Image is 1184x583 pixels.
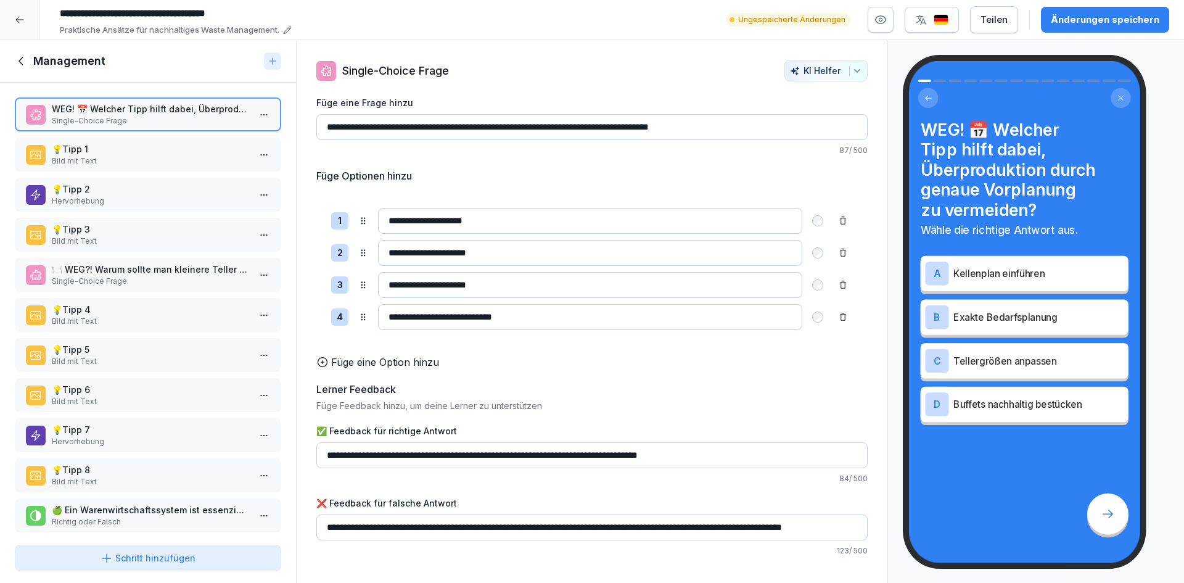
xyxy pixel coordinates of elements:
[337,310,343,325] p: 4
[52,263,249,276] p: 🍽️ WEG?! Warum sollte man kleinere Teller in der [GEOGRAPHIC_DATA] einsetzen?
[15,258,281,292] div: 🍽️ WEG?! Warum sollte man kleinere Teller in der [GEOGRAPHIC_DATA] einsetzen?Single-Choice Frage
[15,138,281,172] div: 💡Tipp 1Bild mit Text
[52,503,249,516] p: 🍏 Ein Warenwirtschaftssystem ist essenziell, um Foodwaste zu reduzieren.
[33,54,105,68] h1: Management
[953,310,1124,325] p: Exakte Bedarfsplanung
[934,268,940,279] p: A
[15,338,281,372] div: 💡Tipp 5Bild mit Text
[15,378,281,412] div: 💡Tipp 6Bild mit Text
[953,267,1124,281] p: Kellenplan einführen
[316,96,868,109] label: Füge eine Frage hinzu
[60,24,279,36] p: Praktische Ansätze für nachhaltiges Waste Management.
[52,463,249,476] p: 💡Tipp 8
[52,303,249,316] p: 💡Tipp 4
[52,223,249,236] p: 💡Tipp 3
[52,516,249,527] p: Richtig oder Falsch
[15,545,281,571] button: Schritt hinzufügen
[101,552,195,564] div: Schritt hinzufügen
[953,354,1124,368] p: Tellergrößen anpassen
[52,356,249,367] p: Bild mit Text
[52,316,249,327] p: Bild mit Text
[52,183,249,196] p: 💡Tipp 2
[52,423,249,436] p: 💡Tipp 7
[52,383,249,396] p: 💡Tipp 6
[921,120,1128,220] h4: WEG! 📅 Welcher Tipp hilft dabei, Überproduktion durch genaue Vorplanung zu vermeiden?
[934,312,940,322] p: B
[316,473,868,484] p: 84 / 500
[52,143,249,155] p: 💡Tipp 1
[15,298,281,332] div: 💡Tipp 4Bild mit Text
[934,14,948,26] img: de.svg
[15,498,281,532] div: 🍏 Ein Warenwirtschaftssystem ist essenziell, um Foodwaste zu reduzieren.Richtig oder Falsch
[52,276,249,287] p: Single-Choice Frage
[52,102,249,115] p: WEG! 📅 Welcher Tipp hilft dabei, Überproduktion durch genaue Vorplanung zu vermeiden?
[316,545,868,556] p: 123 / 500
[337,278,343,292] p: 3
[52,396,249,407] p: Bild mit Text
[316,424,868,437] label: ✅ Feedback für richtige Antwort
[337,246,343,260] p: 2
[980,13,1008,27] div: Teilen
[15,97,281,131] div: WEG! 📅 Welcher Tipp hilft dabei, Überproduktion durch genaue Vorplanung zu vermeiden?Single-Choic...
[790,65,862,76] div: KI Helfer
[15,218,281,252] div: 💡Tipp 3Bild mit Text
[52,196,249,207] p: Hervorhebung
[52,236,249,247] p: Bild mit Text
[342,62,449,79] p: Single-Choice Frage
[316,168,412,183] h5: Füge Optionen hinzu
[1051,13,1159,27] div: Änderungen speichern
[331,355,439,370] p: Füge eine Option hinzu
[52,343,249,356] p: 💡Tipp 5
[934,355,940,366] p: C
[15,418,281,452] div: 💡Tipp 7Hervorhebung
[784,60,868,81] button: KI Helfer
[52,476,249,487] p: Bild mit Text
[738,14,845,25] p: Ungespeicherte Änderungen
[316,382,396,397] h5: Lerner Feedback
[15,458,281,492] div: 💡Tipp 8Bild mit Text
[316,145,868,156] p: 87 / 500
[316,497,868,510] label: ❌ Feedback für falsche Antwort
[953,397,1124,411] p: Buffets nachhaltig bestücken
[52,155,249,167] p: Bild mit Text
[338,214,342,228] p: 1
[52,115,249,126] p: Single-Choice Frage
[934,399,940,410] p: D
[1041,7,1169,33] button: Änderungen speichern
[15,178,281,212] div: 💡Tipp 2Hervorhebung
[921,222,1128,238] p: Wähle die richtige Antwort aus.
[316,399,868,412] p: Füge Feedback hinzu, um deine Lerner zu unterstützen
[970,6,1018,33] button: Teilen
[52,436,249,447] p: Hervorhebung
